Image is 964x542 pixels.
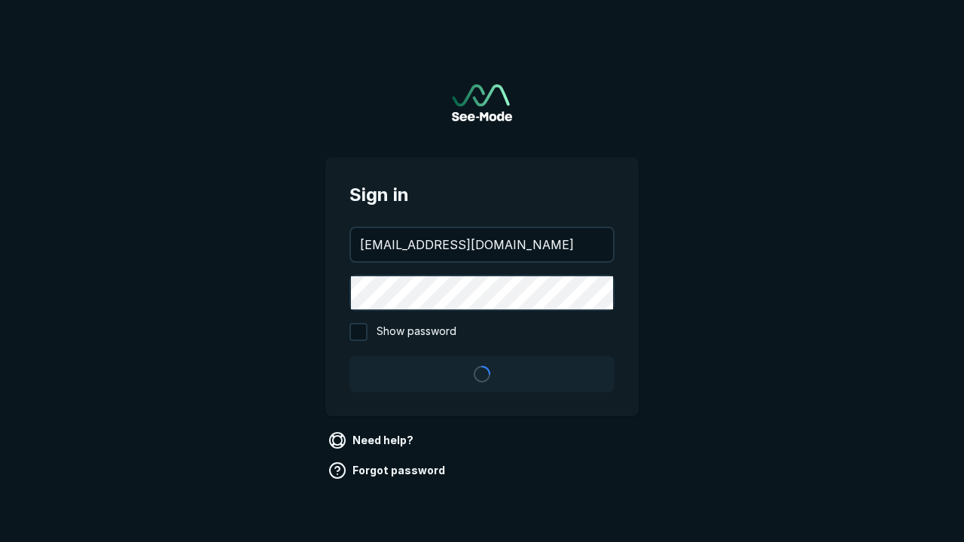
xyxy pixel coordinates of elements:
a: Go to sign in [452,84,512,121]
input: your@email.com [351,228,613,261]
img: See-Mode Logo [452,84,512,121]
span: Sign in [349,181,615,209]
a: Need help? [325,428,419,452]
a: Forgot password [325,458,451,483]
span: Show password [377,323,456,341]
